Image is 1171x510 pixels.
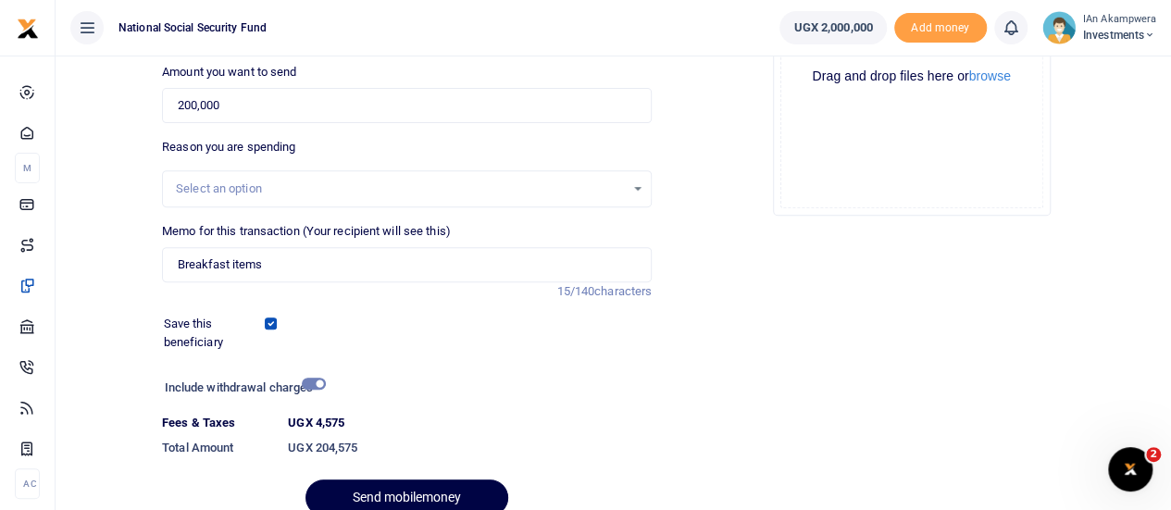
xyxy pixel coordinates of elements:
span: Investments [1083,27,1156,44]
div: Select an option [176,180,625,198]
a: Add money [894,19,987,33]
h6: UGX 204,575 [288,441,652,455]
li: Ac [15,468,40,499]
iframe: Intercom live chat [1108,447,1152,491]
h6: Total Amount [162,441,273,455]
span: Add money [894,13,987,44]
li: Wallet ballance [772,11,893,44]
label: Memo for this transaction (Your recipient will see this) [162,222,451,241]
span: 2 [1146,447,1161,462]
label: Save this beneficiary [164,315,268,351]
span: National Social Security Fund [111,19,274,36]
a: profile-user IAn akampwera Investments [1042,11,1156,44]
span: 15/140 [556,284,594,298]
small: IAn akampwera [1083,12,1156,28]
img: profile-user [1042,11,1076,44]
h6: Include withdrawal charges [165,380,318,395]
span: characters [594,284,652,298]
span: UGX 2,000,000 [793,19,872,37]
input: UGX [162,88,652,123]
dt: Fees & Taxes [155,414,280,432]
a: UGX 2,000,000 [779,11,886,44]
li: Toup your wallet [894,13,987,44]
input: Enter extra information [162,247,652,282]
img: logo-small [17,18,39,40]
label: Reason you are spending [162,138,295,156]
label: UGX 4,575 [288,414,344,432]
a: logo-small logo-large logo-large [17,20,39,34]
button: browse [969,69,1011,82]
div: Drag and drop files here or [781,68,1042,85]
li: M [15,153,40,183]
label: Amount you want to send [162,63,296,81]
